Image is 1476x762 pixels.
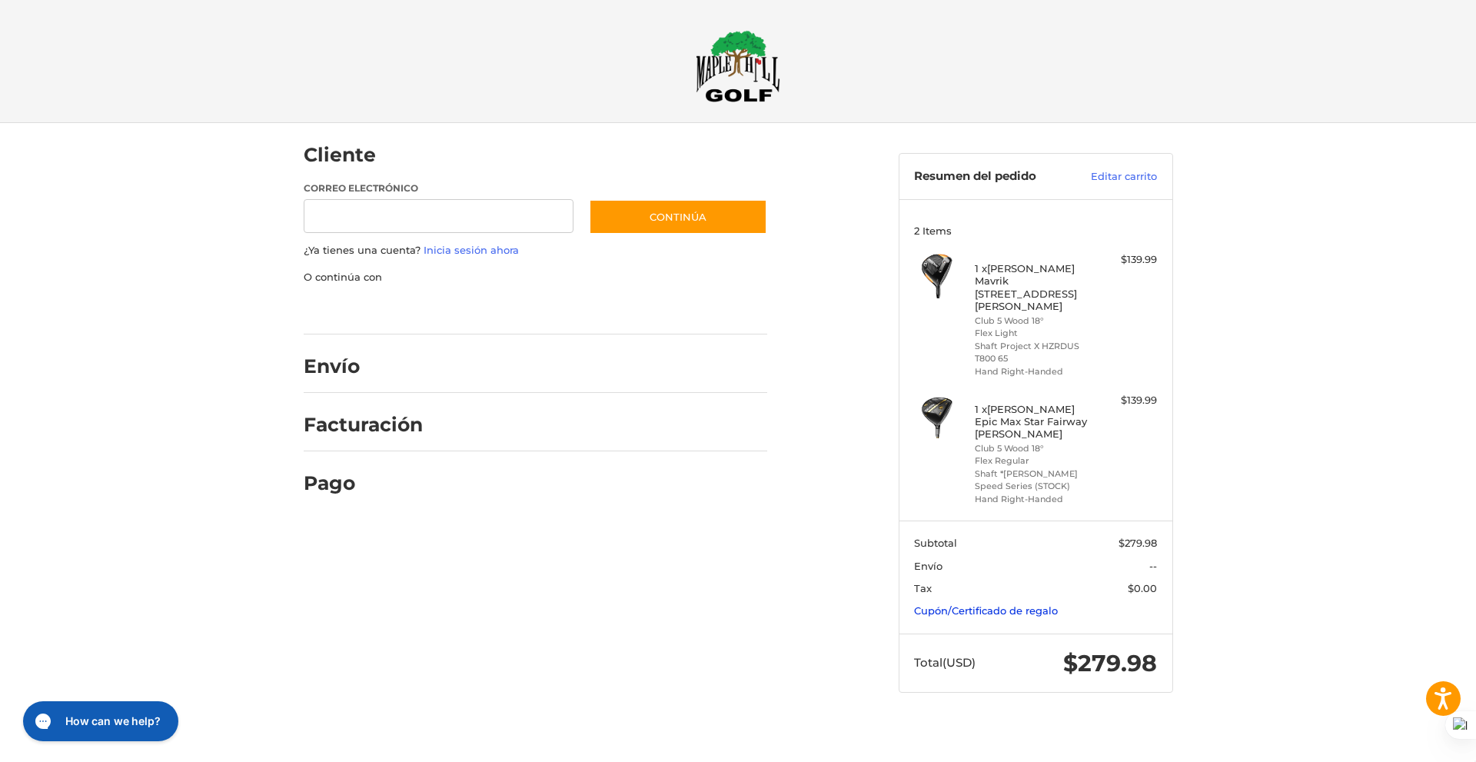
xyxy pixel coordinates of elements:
h3: 2 Items [914,225,1157,237]
li: Hand Right-Handed [975,365,1092,378]
a: Inicia sesión ahora [424,244,519,256]
h4: 1 x [PERSON_NAME] Epic Max Star Fairway [PERSON_NAME] [975,403,1092,441]
span: $0.00 [1128,582,1157,594]
li: Flex Regular [975,454,1092,468]
span: $279.98 [1119,537,1157,549]
h2: Pago [304,471,394,495]
span: $279.98 [1063,649,1157,677]
h4: 1 x [PERSON_NAME] Mavrik [STREET_ADDRESS][PERSON_NAME] [975,262,1092,312]
li: Shaft Project X HZRDUS T800 65 [975,340,1092,365]
iframe: PayPal-paylater [429,300,544,319]
span: Envío [914,560,942,572]
h2: Cliente [304,143,394,167]
img: Maple Hill Golf [696,30,780,102]
a: Editar carrito [1072,169,1157,185]
a: Cupón/Certificado de regalo [914,604,1058,617]
div: $139.99 [1096,252,1157,268]
li: Club 5 Wood 18° [975,442,1092,455]
iframe: PayPal-paypal [298,300,414,319]
li: Hand Right-Handed [975,493,1092,506]
li: Shaft *[PERSON_NAME] Speed Series (STOCK) [975,468,1092,493]
span: Tax [914,582,932,594]
div: $139.99 [1096,393,1157,408]
h2: Envío [304,354,394,378]
p: ¿Ya tienes una cuenta? [304,243,767,258]
label: Correo electrónico [304,181,574,195]
span: -- [1149,560,1157,572]
iframe: PayPal-venmo [559,300,674,319]
span: Subtotal [914,537,957,549]
span: Total (USD) [914,655,976,670]
iframe: Gorgias live chat messenger [15,696,183,747]
li: Flex Light [975,327,1092,340]
li: Club 5 Wood 18° [975,314,1092,328]
h3: Resumen del pedido [914,169,1072,185]
button: Continúa [589,199,767,235]
p: O continúa con [304,270,767,285]
h2: Facturación [304,413,423,437]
